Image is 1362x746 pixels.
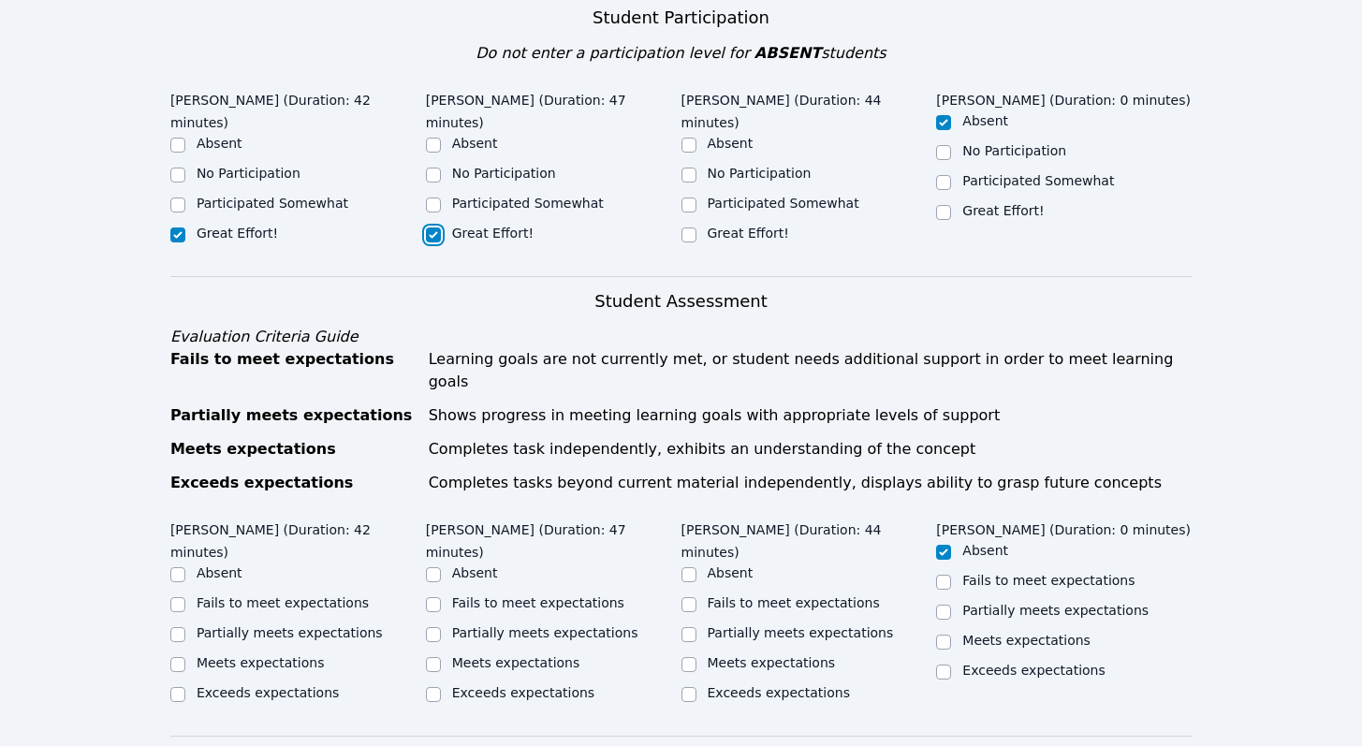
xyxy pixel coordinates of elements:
label: Absent [452,136,498,151]
label: Fails to meet expectations [962,573,1135,588]
label: Exceeds expectations [452,685,594,700]
label: Absent [197,136,242,151]
label: Partially meets expectations [708,625,894,640]
legend: [PERSON_NAME] (Duration: 44 minutes) [681,83,937,134]
label: Absent [708,565,754,580]
label: Exceeds expectations [962,663,1105,678]
label: Fails to meet expectations [708,595,880,610]
label: Great Effort! [962,203,1044,218]
label: Great Effort! [452,226,534,241]
legend: [PERSON_NAME] (Duration: 0 minutes) [936,83,1191,111]
span: ABSENT [754,44,821,62]
label: Meets expectations [452,655,580,670]
legend: [PERSON_NAME] (Duration: 0 minutes) [936,513,1191,541]
div: Shows progress in meeting learning goals with appropriate levels of support [429,404,1192,427]
label: Great Effort! [708,226,789,241]
label: No Participation [197,166,300,181]
div: Partially meets expectations [170,404,417,427]
legend: [PERSON_NAME] (Duration: 47 minutes) [426,513,681,563]
label: Meets expectations [197,655,325,670]
label: Absent [962,113,1008,128]
label: No Participation [452,166,556,181]
label: Meets expectations [708,655,836,670]
label: No Participation [962,143,1066,158]
label: No Participation [708,166,812,181]
label: Partially meets expectations [197,625,383,640]
label: Meets expectations [962,633,1091,648]
label: Great Effort! [197,226,278,241]
legend: [PERSON_NAME] (Duration: 42 minutes) [170,83,426,134]
h3: Student Participation [170,5,1192,31]
label: Fails to meet expectations [197,595,369,610]
div: Do not enter a participation level for students [170,42,1192,65]
div: Exceeds expectations [170,472,417,494]
div: Learning goals are not currently met, or student needs additional support in order to meet learni... [429,348,1192,393]
div: Completes task independently, exhibits an understanding of the concept [429,438,1192,461]
legend: [PERSON_NAME] (Duration: 42 minutes) [170,513,426,563]
div: Fails to meet expectations [170,348,417,393]
label: Participated Somewhat [962,173,1114,188]
label: Partially meets expectations [452,625,638,640]
label: Participated Somewhat [452,196,604,211]
legend: [PERSON_NAME] (Duration: 44 minutes) [681,513,937,563]
label: Absent [962,543,1008,558]
label: Exceeds expectations [197,685,339,700]
div: Meets expectations [170,438,417,461]
h3: Student Assessment [170,288,1192,314]
label: Participated Somewhat [708,196,859,211]
div: Completes tasks beyond current material independently, displays ability to grasp future concepts [429,472,1192,494]
label: Exceeds expectations [708,685,850,700]
label: Participated Somewhat [197,196,348,211]
label: Absent [197,565,242,580]
label: Absent [708,136,754,151]
label: Partially meets expectations [962,603,1149,618]
label: Absent [452,565,498,580]
legend: [PERSON_NAME] (Duration: 47 minutes) [426,83,681,134]
label: Fails to meet expectations [452,595,624,610]
div: Evaluation Criteria Guide [170,326,1192,348]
